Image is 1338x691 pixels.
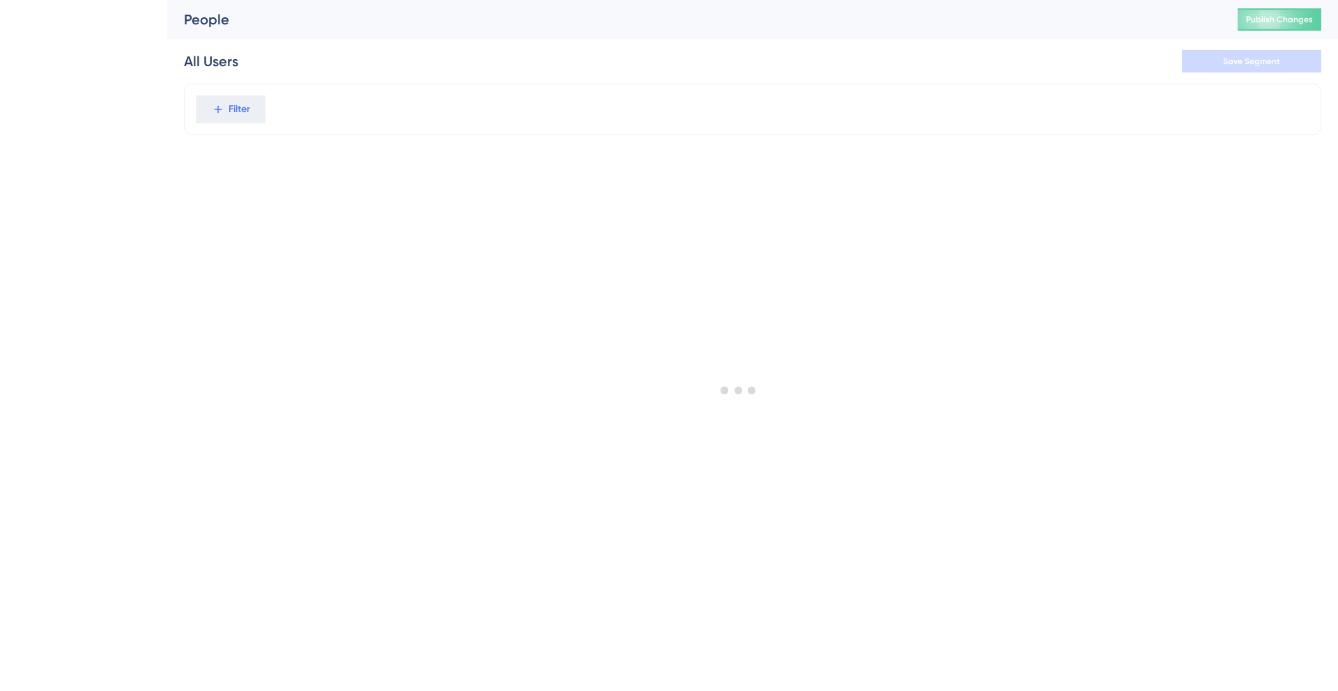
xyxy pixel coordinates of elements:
div: People [184,10,1203,29]
button: Save Segment [1182,50,1321,72]
button: Publish Changes [1238,8,1321,31]
span: Save Segment [1223,56,1280,67]
div: All Users [184,52,238,71]
span: Publish Changes [1246,14,1313,25]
